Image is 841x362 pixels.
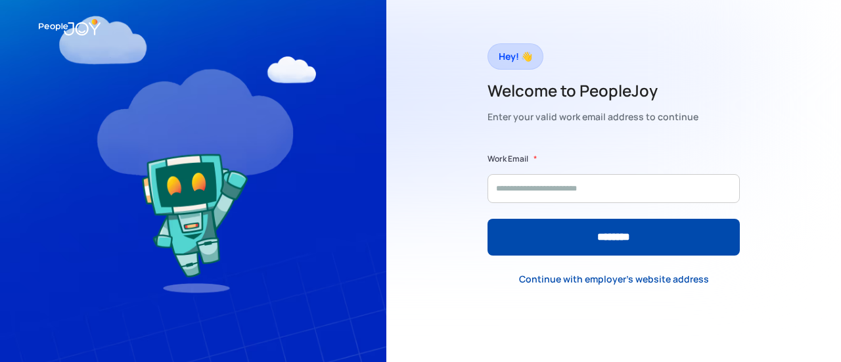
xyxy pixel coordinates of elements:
[499,47,532,66] div: Hey! 👋
[488,80,698,101] h2: Welcome to PeopleJoy
[509,265,719,292] a: Continue with employer's website address
[519,273,709,286] div: Continue with employer's website address
[488,108,698,126] div: Enter your valid work email address to continue
[488,152,740,256] form: Form
[488,152,528,166] label: Work Email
